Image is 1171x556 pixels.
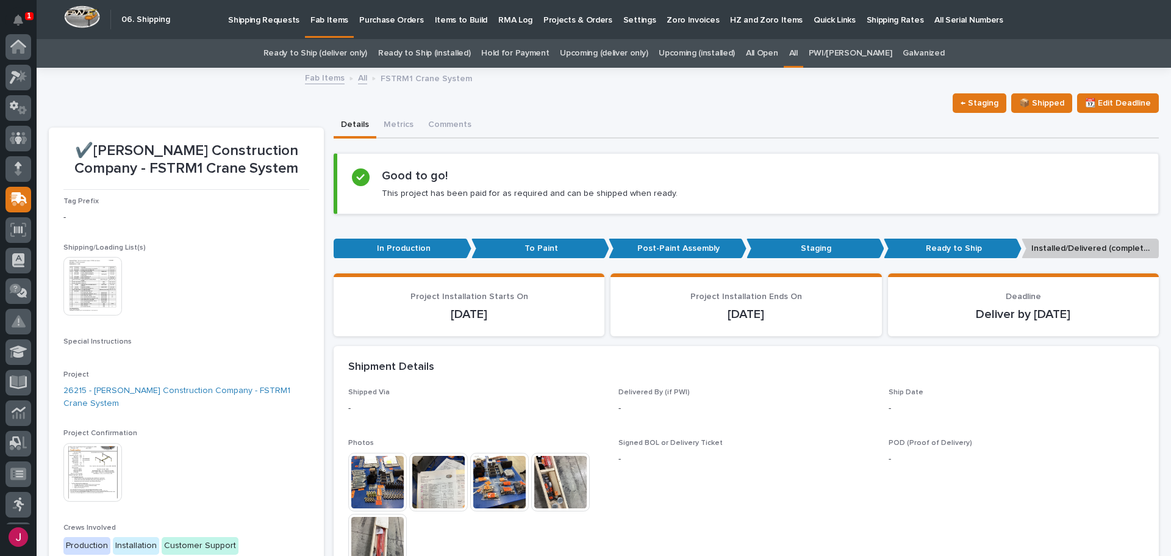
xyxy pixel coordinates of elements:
[348,361,434,374] h2: Shipment Details
[884,239,1022,259] p: Ready to Ship
[382,188,678,199] p: This project has been paid for as required and can be shipped when ready.
[334,113,376,139] button: Details
[64,5,100,28] img: Workspace Logo
[5,524,31,550] button: users-avatar
[481,39,549,68] a: Hold for Payment
[618,439,723,447] span: Signed BOL or Delivery Ticket
[903,307,1144,322] p: Deliver by [DATE]
[1022,239,1159,259] p: Installed/Delivered (completely done)
[609,239,747,259] p: Post-Paint Assembly
[348,389,390,396] span: Shipped Via
[63,430,137,437] span: Project Confirmation
[889,453,1144,466] p: -
[903,39,944,68] a: Galvanized
[560,39,648,68] a: Upcoming (deliver only)
[410,292,528,301] span: Project Installation Starts On
[63,371,89,378] span: Project
[381,71,472,84] p: FSTRM1 Crane System
[625,307,867,322] p: [DATE]
[63,524,116,532] span: Crews Involved
[1077,93,1159,113] button: 📆 Edit Deadline
[1011,93,1072,113] button: 📦 Shipped
[15,15,31,34] div: Notifications1
[953,93,1006,113] button: ← Staging
[27,12,31,20] p: 1
[63,211,309,224] p: -
[162,537,238,555] div: Customer Support
[618,402,874,415] p: -
[358,70,367,84] a: All
[121,15,170,25] h2: 06. Shipping
[690,292,802,301] span: Project Installation Ends On
[961,96,998,110] span: ← Staging
[263,39,367,68] a: Ready to Ship (deliver only)
[889,439,972,447] span: POD (Proof of Delivery)
[789,39,798,68] a: All
[348,439,374,447] span: Photos
[421,113,479,139] button: Comments
[63,338,132,345] span: Special Instructions
[305,70,345,84] a: Fab Items
[376,113,421,139] button: Metrics
[618,453,874,466] p: -
[889,402,1144,415] p: -
[747,239,884,259] p: Staging
[378,39,470,68] a: Ready to Ship (installed)
[618,389,690,396] span: Delivered By (if PWI)
[334,239,471,259] p: In Production
[1006,292,1041,301] span: Deadline
[63,385,309,410] a: 26215 - [PERSON_NAME] Construction Company - FSTRM1 Crane System
[659,39,735,68] a: Upcoming (installed)
[63,537,110,555] div: Production
[63,198,99,205] span: Tag Prefix
[5,7,31,33] button: Notifications
[746,39,778,68] a: All Open
[63,142,309,178] p: ✔️[PERSON_NAME] Construction Company - FSTRM1 Crane System
[889,389,923,396] span: Ship Date
[1019,96,1064,110] span: 📦 Shipped
[382,168,448,183] h2: Good to go!
[809,39,892,68] a: PWI/[PERSON_NAME]
[348,402,604,415] p: -
[348,307,590,322] p: [DATE]
[63,244,146,251] span: Shipping/Loading List(s)
[471,239,609,259] p: To Paint
[1085,96,1151,110] span: 📆 Edit Deadline
[113,537,159,555] div: Installation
